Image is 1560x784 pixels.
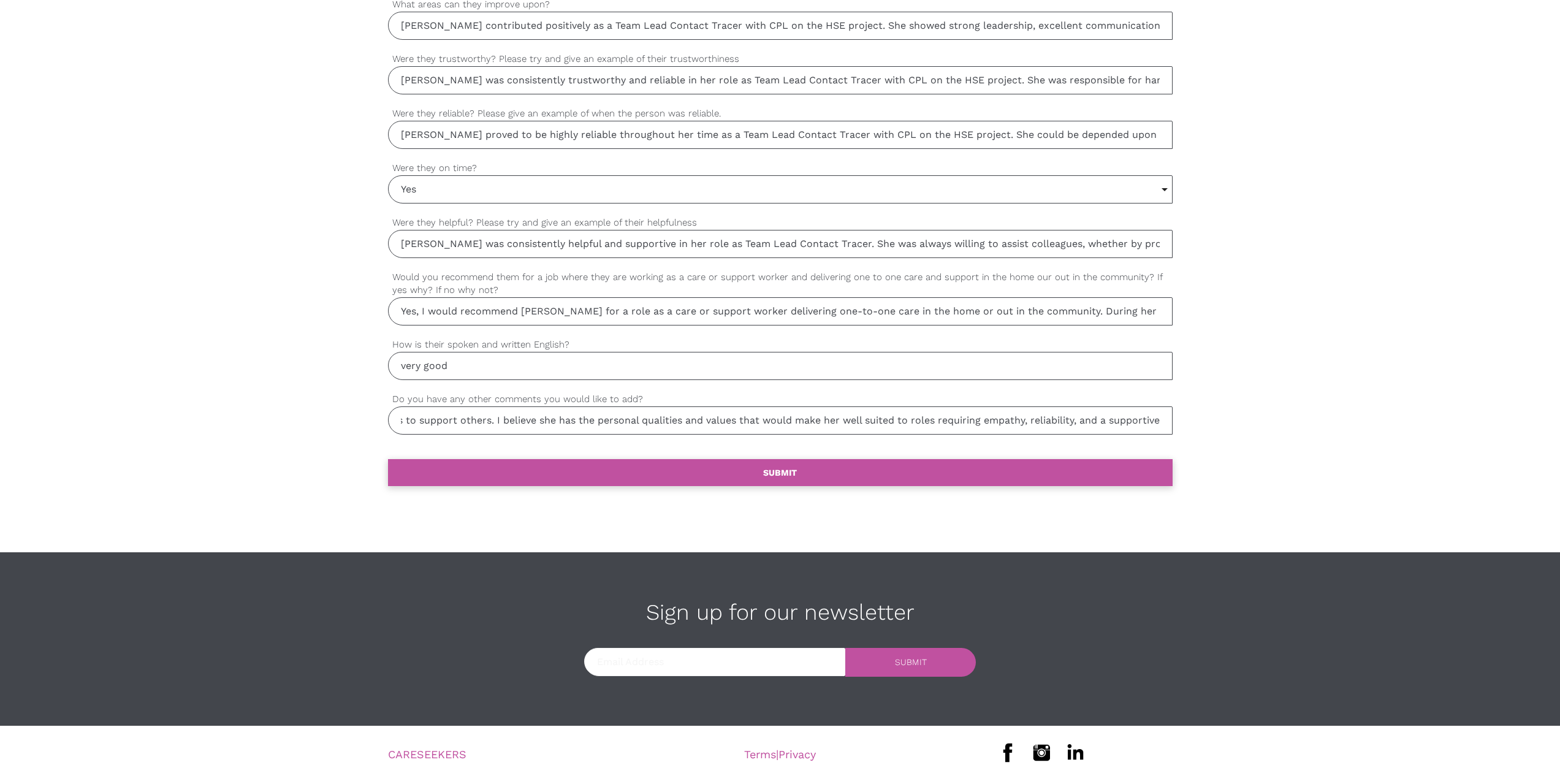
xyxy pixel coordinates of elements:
[388,459,1173,486] a: SUBMIT
[388,161,1173,175] label: Were they on time?
[388,107,1173,121] label: Were they reliable? Please give an example of when the person was reliable.
[895,658,927,666] div: SUBMIT
[744,748,776,761] a: Terms
[388,52,1173,66] label: Were they trustworthy? Please try and give an example of their trustworthiness
[646,599,915,625] span: Sign up for our newsletter
[845,648,976,677] a: SUBMIT
[388,338,1173,352] label: How is their spoken and written English?
[778,748,816,761] a: Privacy
[584,648,846,676] input: Email Address
[763,468,797,478] b: SUBMIT
[1027,738,1056,767] img: instagram.png
[744,748,816,761] span: |
[1060,738,1090,767] img: linkedin.png
[993,738,1022,767] img: facebook.png
[388,216,1173,230] label: Were they helpful? Please try and give an example of their helpfulness
[388,270,1173,297] label: Would you recommend them for a job where they are working as a care or support worker and deliver...
[388,392,1173,406] label: Do you have any other comments you would like to add?
[388,748,466,761] a: CARESEEKERS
